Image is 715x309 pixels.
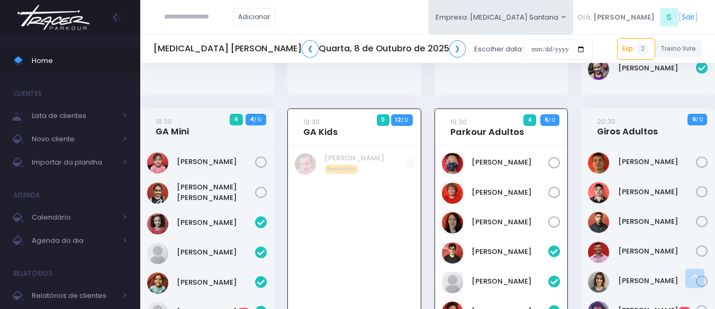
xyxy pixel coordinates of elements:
h5: [MEDICAL_DATA] [PERSON_NAME] Quarta, 8 de Outubro de 2025 [153,40,466,58]
span: [PERSON_NAME] [593,12,655,23]
img: Marcos Manoel Alves da Silva [588,242,609,263]
small: 18:30 [156,116,172,126]
span: 4 [230,114,243,125]
img: Maria Luiza da Silva Nascimento [147,272,168,294]
a: [PERSON_NAME] [177,217,255,228]
a: 19:30GA Kids [303,116,338,138]
span: Novo cliente [32,132,116,146]
img: LEANDRO RODRIGUES DA MOTA [588,212,609,233]
a: [PERSON_NAME] [177,247,255,258]
img: Guilherme Ferigato Hiraoka [588,182,609,203]
a: Adicionar [233,8,276,25]
small: 19:30 [303,117,320,127]
a: [PERSON_NAME] [618,216,696,227]
a: Treino livre [655,40,702,58]
a: [PERSON_NAME] [618,246,696,257]
img: Alice Bento jaber [147,152,168,174]
a: [PERSON_NAME] [472,157,549,168]
div: Escolher data: [153,37,593,61]
img: Helena lua Bomfim [147,243,168,264]
strong: 4 [250,115,254,123]
h4: Clientes [13,83,42,104]
small: / 10 [254,116,261,123]
img: Nicole Watari [442,212,463,233]
img: Sofia Pelegrino de Oliveira [588,59,609,80]
a: [PERSON_NAME] [177,277,255,288]
img: Henrique Sbarai dos Santos [442,242,463,263]
a: [PERSON_NAME] [472,187,549,198]
span: Olá, [577,12,592,23]
a: [PERSON_NAME] [177,157,255,167]
strong: 12 [395,115,401,124]
a: [PERSON_NAME] [618,157,696,167]
small: / 12 [401,117,408,123]
a: 20:30Giros Adultos [597,116,658,137]
span: Reposição [324,165,358,174]
a: ❯ [449,40,466,58]
a: 18:30GA Mini [156,116,189,137]
span: Calendário [32,211,116,224]
span: Relatórios de clientes [32,289,116,303]
span: 2 [637,43,649,56]
span: Importar da planilha [32,156,116,169]
small: / 12 [548,117,555,123]
img: Isabela Maximiano Valga Neves [295,153,316,175]
img: Juan Solferini Jurado [442,272,463,293]
div: [ ] [573,5,702,29]
span: 4 [523,114,537,126]
img: Helena Pires de Queiroz Melo [147,213,168,234]
a: Exp2 [617,38,655,59]
span: 0 [377,114,390,126]
a: [PERSON_NAME] [472,247,549,257]
small: 20:30 [597,116,616,126]
strong: 6 [692,115,696,123]
span: S [660,8,678,26]
a: [PERSON_NAME] [618,187,696,197]
a: [PERSON_NAME] [618,276,696,286]
a: 19:30Parkour Adultos [450,116,524,138]
h4: Agenda [13,185,40,206]
a: [PERSON_NAME] [PERSON_NAME] [177,182,255,203]
img: Henrique Affonso [442,183,463,204]
img: Paloma Botana [588,271,609,293]
img: Felipe Freire [588,152,609,174]
span: Lista de clientes [32,109,116,123]
strong: 5 [545,115,548,124]
span: Agenda do dia [32,234,116,248]
small: / 12 [696,116,703,123]
span: Home [32,54,127,68]
a: [PERSON_NAME] [618,63,696,74]
img: Julia Lourenço Menocci Fernandes [147,183,168,204]
a: [PERSON_NAME] [472,276,549,287]
h4: Relatórios [13,263,52,284]
a: ❮ [302,40,319,58]
img: Gustavo Gaiot [442,153,463,174]
small: 19:30 [450,117,467,127]
a: Sair [682,12,695,23]
a: [PERSON_NAME] [472,217,549,228]
a: [PERSON_NAME] Reposição [324,153,405,174]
